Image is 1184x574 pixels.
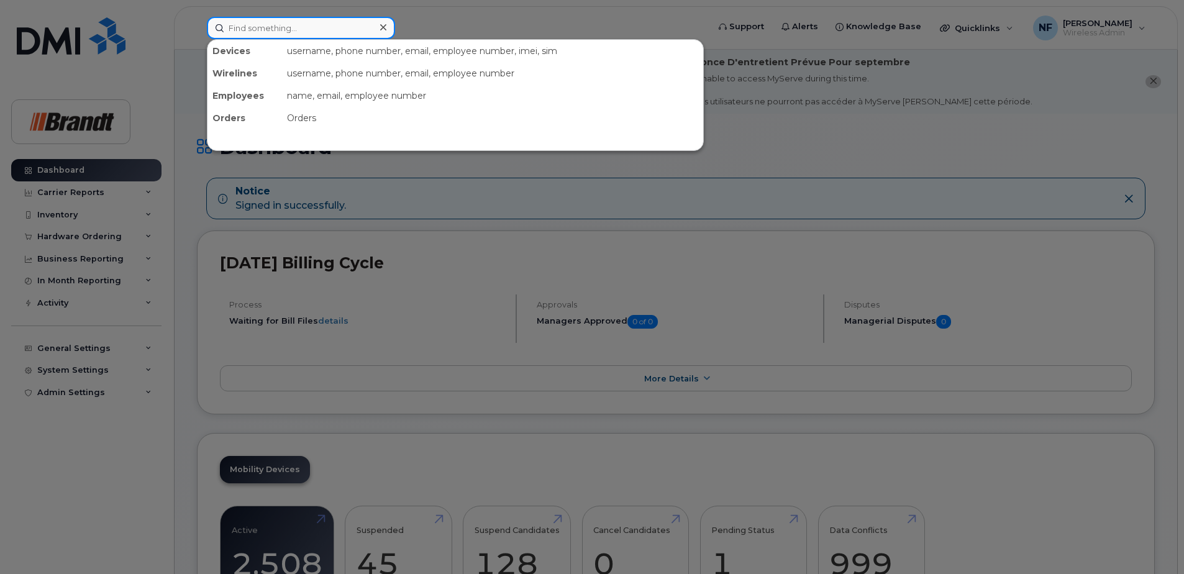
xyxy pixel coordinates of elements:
div: Devices [207,40,282,62]
div: username, phone number, email, employee number, imei, sim [282,40,703,62]
div: name, email, employee number [282,84,703,107]
div: Orders [282,107,703,129]
div: Orders [207,107,282,129]
div: Employees [207,84,282,107]
div: Wirelines [207,62,282,84]
div: username, phone number, email, employee number [282,62,703,84]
